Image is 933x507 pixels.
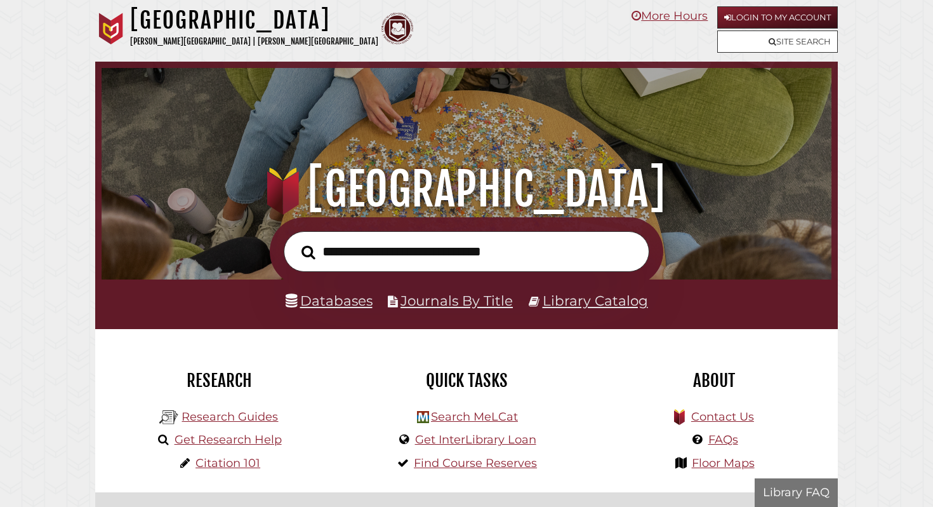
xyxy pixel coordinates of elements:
[414,456,537,470] a: Find Course Reserves
[130,6,378,34] h1: [GEOGRAPHIC_DATA]
[286,292,373,309] a: Databases
[600,370,828,391] h2: About
[632,9,708,23] a: More Hours
[182,410,278,424] a: Research Guides
[381,13,413,44] img: Calvin Theological Seminary
[116,161,817,217] h1: [GEOGRAPHIC_DATA]
[195,456,260,470] a: Citation 101
[691,410,754,424] a: Contact Us
[105,370,333,391] h2: Research
[175,433,282,447] a: Get Research Help
[130,34,378,49] p: [PERSON_NAME][GEOGRAPHIC_DATA] | [PERSON_NAME][GEOGRAPHIC_DATA]
[717,30,838,53] a: Site Search
[431,410,518,424] a: Search MeLCat
[543,292,648,309] a: Library Catalog
[692,456,755,470] a: Floor Maps
[717,6,838,29] a: Login to My Account
[159,408,178,427] img: Hekman Library Logo
[415,433,536,447] a: Get InterLibrary Loan
[417,411,429,423] img: Hekman Library Logo
[301,245,315,260] i: Search
[708,433,738,447] a: FAQs
[400,292,513,309] a: Journals By Title
[295,241,322,263] button: Search
[95,13,127,44] img: Calvin University
[352,370,581,391] h2: Quick Tasks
